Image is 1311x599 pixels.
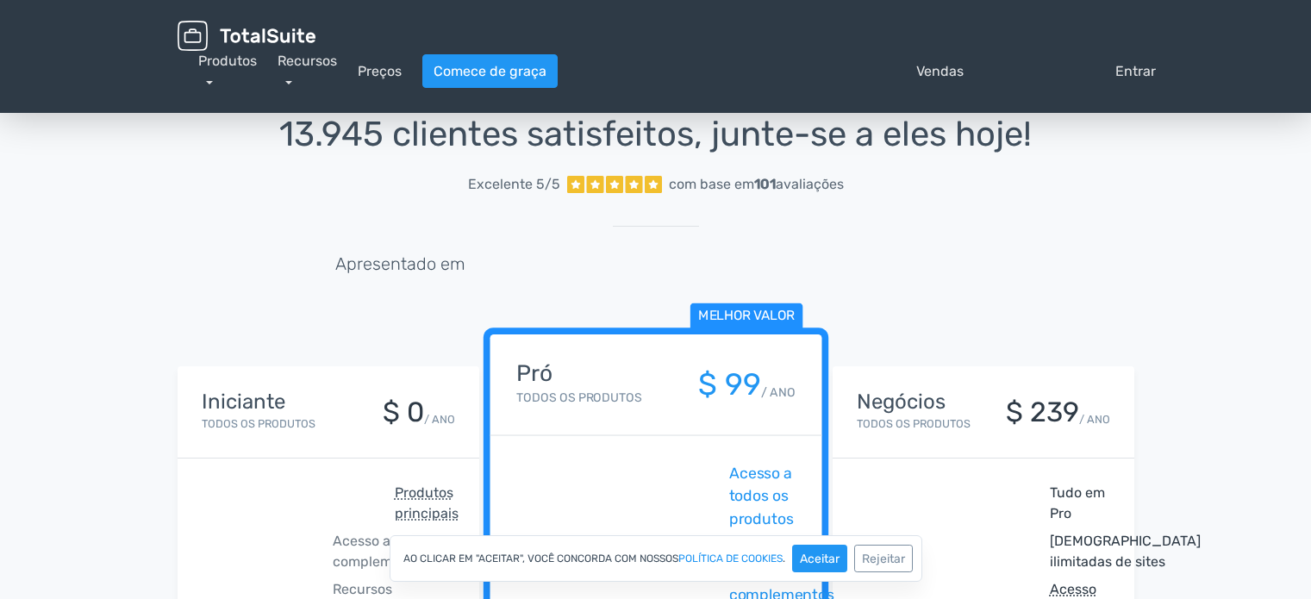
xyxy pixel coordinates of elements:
[202,390,285,414] font: Iniciante
[335,253,465,274] font: Apresentado em
[698,308,794,324] font: Melhor valor
[558,61,909,82] font: pergunta_resposta
[202,417,315,430] font: Todos os produtos
[178,167,1134,202] a: Excelente 5/5 com base em101avaliações
[198,53,257,69] font: Produtos
[678,552,783,565] font: política de cookies
[516,390,641,405] font: Todos os produtos
[395,484,459,521] font: Produtos principais
[358,63,402,79] font: Preços
[792,545,847,572] button: Aceitar
[558,61,964,82] a: pergunta_respostaVendas
[698,366,761,402] font: $ 99
[516,360,552,387] font: Pró
[984,61,1108,82] font: pessoa
[857,417,971,430] font: Todos os produtos
[424,413,455,426] font: / ANO
[278,53,337,90] a: Recursos
[434,63,546,79] font: Comece de graça
[1050,533,1201,570] font: [DEMOGRAPHIC_DATA] ilimitadas de sites
[776,176,844,192] font: avaliações
[422,54,558,88] a: Comece de graça
[800,552,840,566] font: Aceitar
[333,533,428,570] font: Acesso a complementos
[1079,413,1110,426] font: / ANO
[678,553,783,564] a: política de cookies
[278,53,337,69] font: Recursos
[857,390,946,414] font: Negócios
[1050,484,1105,521] font: Tudo em Pro
[728,465,793,528] font: Acesso a todos os produtos
[754,176,776,192] font: 101
[279,114,1032,154] font: 13.945 clientes satisfeitos, junte-se a eles hoje!
[669,176,754,192] font: com base em
[198,53,257,90] a: Produtos
[984,61,1156,82] a: pessoaEntrar
[403,552,678,565] font: Ao clicar em "Aceitar", você concorda com nossos
[1115,63,1156,79] font: Entrar
[383,396,424,428] font: $ 0
[857,483,1043,503] font: verificar
[358,61,402,82] a: Preços
[178,21,315,51] img: TotalSuite para WordPress
[783,552,785,565] font: .
[202,483,388,503] font: verificar
[761,385,796,400] font: / ANO
[857,531,1043,552] font: verificar
[916,63,964,79] font: Vendas
[468,176,560,192] font: Excelente 5/5
[202,531,326,552] font: fechar
[854,545,913,572] button: Rejeitar
[516,463,721,485] font: verificar
[1006,396,1079,428] font: $ 239
[862,552,905,566] font: Rejeitar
